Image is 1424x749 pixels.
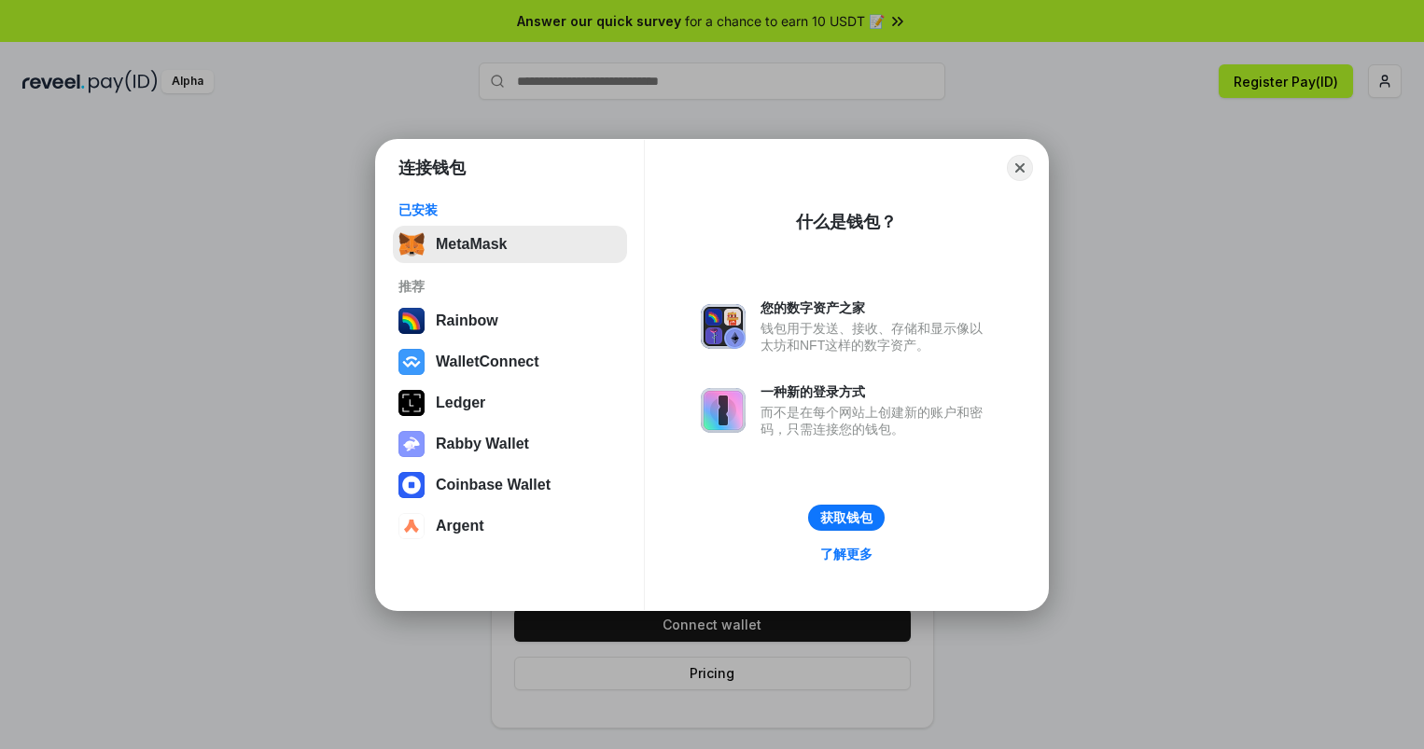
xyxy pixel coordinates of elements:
div: 推荐 [398,278,621,295]
div: 钱包用于发送、接收、存储和显示像以太坊和NFT这样的数字资产。 [761,320,992,354]
button: MetaMask [393,226,627,263]
img: svg+xml,%3Csvg%20width%3D%22120%22%20height%3D%22120%22%20viewBox%3D%220%200%20120%20120%22%20fil... [398,308,425,334]
img: svg+xml,%3Csvg%20width%3D%2228%22%20height%3D%2228%22%20viewBox%3D%220%200%2028%2028%22%20fill%3D... [398,513,425,539]
button: WalletConnect [393,343,627,381]
div: Argent [436,518,484,534]
button: Rainbow [393,302,627,340]
div: Rabby Wallet [436,436,529,452]
div: 已安装 [398,201,621,218]
button: Ledger [393,384,627,422]
img: svg+xml,%3Csvg%20xmlns%3D%22http%3A%2F%2Fwww.w3.org%2F2000%2Fsvg%22%20fill%3D%22none%22%20viewBox... [701,388,746,433]
div: 了解更多 [820,546,873,562]
div: Ledger [436,395,485,411]
a: 了解更多 [809,542,884,566]
button: Coinbase Wallet [393,466,627,504]
div: 获取钱包 [820,509,873,526]
button: Close [1007,155,1033,181]
div: Rainbow [436,312,498,329]
img: svg+xml,%3Csvg%20width%3D%2228%22%20height%3D%2228%22%20viewBox%3D%220%200%2028%2028%22%20fill%3D... [398,472,425,498]
button: Rabby Wallet [393,425,627,463]
img: svg+xml,%3Csvg%20xmlns%3D%22http%3A%2F%2Fwww.w3.org%2F2000%2Fsvg%22%20width%3D%2228%22%20height%3... [398,390,425,416]
img: svg+xml,%3Csvg%20xmlns%3D%22http%3A%2F%2Fwww.w3.org%2F2000%2Fsvg%22%20fill%3D%22none%22%20viewBox... [701,304,746,349]
img: svg+xml,%3Csvg%20xmlns%3D%22http%3A%2F%2Fwww.w3.org%2F2000%2Fsvg%22%20fill%3D%22none%22%20viewBox... [398,431,425,457]
div: WalletConnect [436,354,539,370]
div: Coinbase Wallet [436,477,551,493]
div: MetaMask [436,236,507,253]
img: svg+xml,%3Csvg%20fill%3D%22none%22%20height%3D%2233%22%20viewBox%3D%220%200%2035%2033%22%20width%... [398,231,425,257]
h1: 连接钱包 [398,157,466,179]
img: svg+xml,%3Csvg%20width%3D%2228%22%20height%3D%2228%22%20viewBox%3D%220%200%2028%2028%22%20fill%3D... [398,349,425,375]
button: 获取钱包 [808,505,885,531]
button: Argent [393,507,627,545]
div: 一种新的登录方式 [761,383,992,400]
div: 您的数字资产之家 [761,299,992,316]
div: 而不是在每个网站上创建新的账户和密码，只需连接您的钱包。 [761,404,992,437]
div: 什么是钱包？ [796,211,897,233]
